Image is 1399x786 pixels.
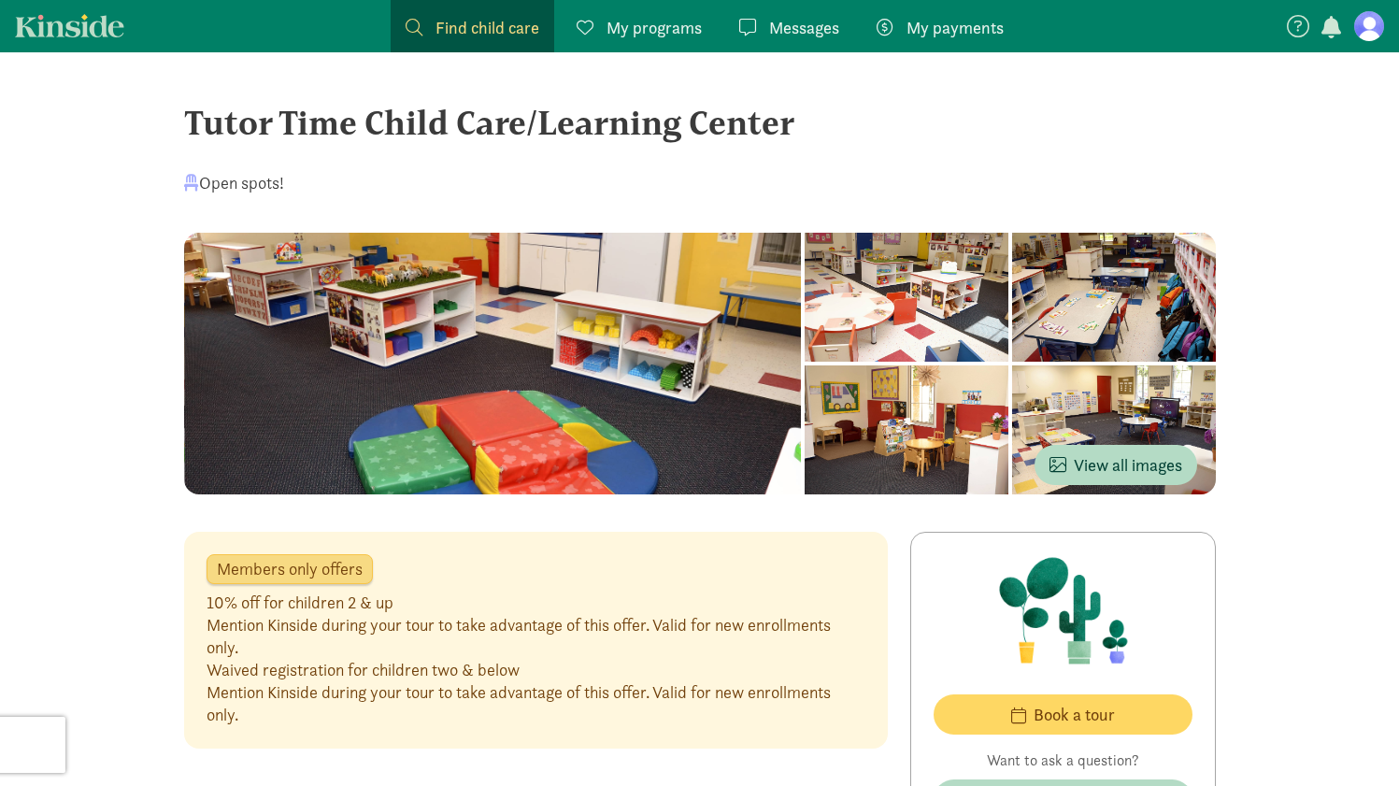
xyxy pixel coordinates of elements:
div: 10% off for children 2 & up [207,592,865,614]
span: My payments [906,15,1004,40]
span: Members only offers [217,561,363,578]
a: Kinside [15,14,124,37]
button: View all images [1035,445,1197,485]
span: Messages [769,15,839,40]
span: View all images [1049,452,1182,478]
div: Tutor Time Child Care/Learning Center [184,97,1216,148]
span: My programs [607,15,702,40]
span: Book a tour [1034,702,1115,727]
button: Book a tour [934,694,1192,735]
div: Open spots! [184,170,284,195]
div: Waived registration for children two & below [207,659,865,681]
span: Find child care [435,15,539,40]
p: Want to ask a question? [934,750,1192,772]
div: Mention Kinside during your tour to take advantage of this offer. Valid for new enrollments only. [207,681,865,726]
div: Mention Kinside during your tour to take advantage of this offer. Valid for new enrollments only. [207,614,865,659]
